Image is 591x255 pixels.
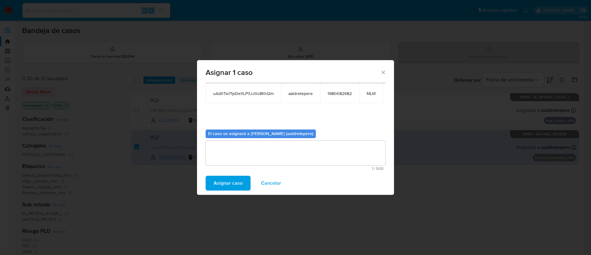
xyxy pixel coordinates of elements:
[206,69,380,76] span: Asignar 1 caso
[380,69,386,75] button: Cerrar ventana
[208,130,313,137] b: El caso se asignará a [PERSON_NAME] (aaldretepere)
[197,60,394,195] div: assign-modal
[206,176,251,191] button: Asignar caso
[214,176,243,190] span: Asignar caso
[367,91,376,96] span: MLM
[288,91,313,96] span: aaldretepere
[328,91,352,96] span: 1980082682
[213,91,274,96] span: uAd0Tw71pDeXLP3JJ0c8KhQm
[253,176,289,191] button: Cancelar
[261,176,281,190] span: Cancelar
[207,167,384,171] span: Máximo 500 caracteres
